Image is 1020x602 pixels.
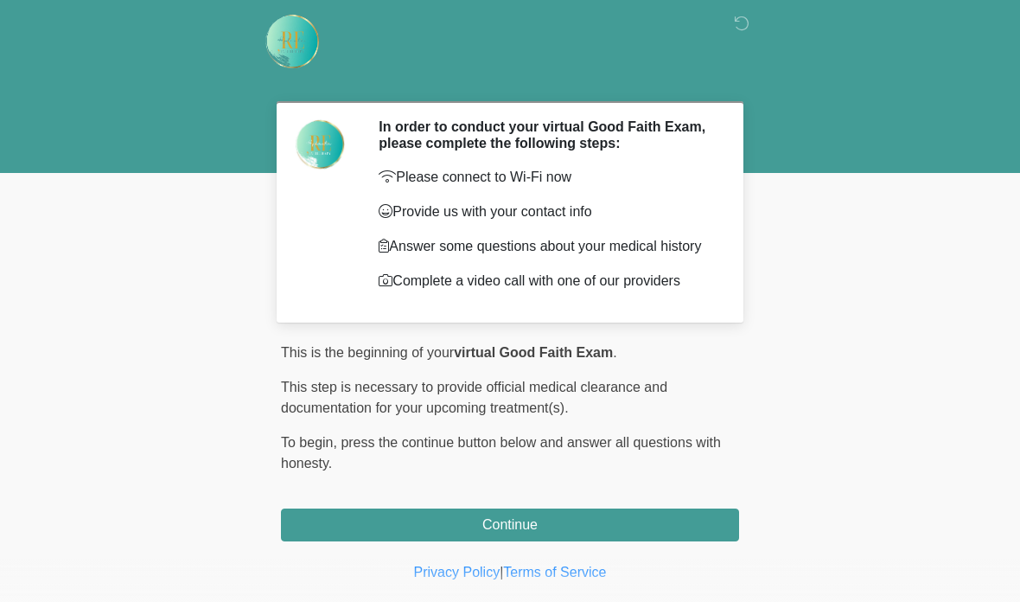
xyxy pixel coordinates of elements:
[281,509,739,541] button: Continue
[281,435,341,450] span: To begin,
[613,345,616,360] span: .
[414,565,500,580] a: Privacy Policy
[379,271,713,291] p: Complete a video call with one of our providers
[454,345,613,360] strong: virtual Good Faith Exam
[379,236,713,257] p: Answer some questions about your medical history
[500,565,503,580] a: |
[379,167,713,188] p: Please connect to Wi-Fi now
[379,202,713,222] p: Provide us with your contact info
[281,345,454,360] span: This is the beginning of your
[294,118,346,170] img: Agent Avatar
[281,435,721,471] span: press the continue button below and answer all questions with honesty.
[281,380,667,415] span: This step is necessary to provide official medical clearance and documentation for your upcoming ...
[503,565,606,580] a: Terms of Service
[264,13,321,70] img: Rehydrate Aesthetics & Wellness Logo
[379,118,713,151] h2: In order to conduct your virtual Good Faith Exam, please complete the following steps:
